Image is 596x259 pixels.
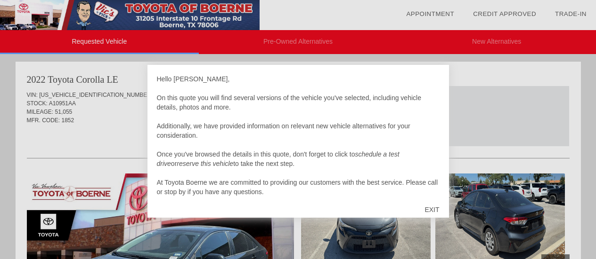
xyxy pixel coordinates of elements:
div: EXIT [415,196,449,224]
em: schedule a test drive [157,150,400,167]
a: Appointment [406,10,454,17]
div: Hello [PERSON_NAME], On this quote you will find several versions of the vehicle you've selected,... [157,74,440,196]
em: reserve this vehicle [177,160,233,167]
a: Credit Approved [473,10,536,17]
a: Trade-In [555,10,587,17]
